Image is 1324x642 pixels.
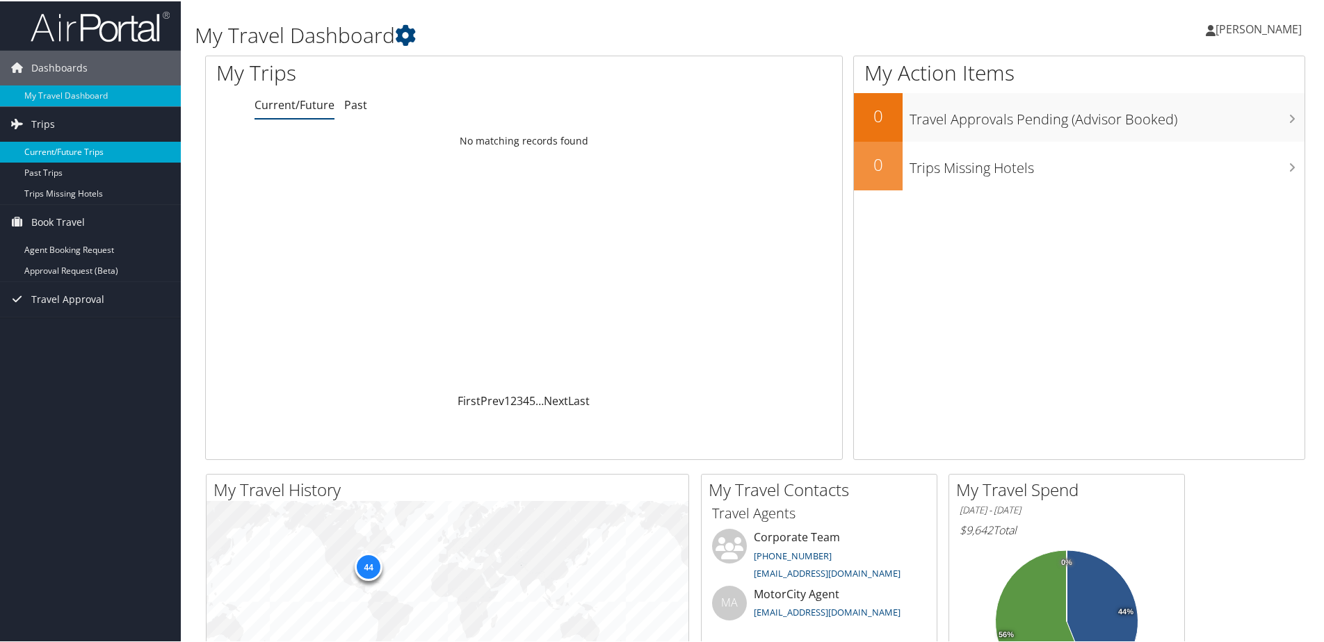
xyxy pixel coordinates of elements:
div: MA [712,584,747,619]
a: Prev [481,392,504,407]
span: Dashboards [31,49,88,84]
h1: My Action Items [854,57,1305,86]
a: 0Travel Approvals Pending (Advisor Booked) [854,92,1305,140]
a: 2 [510,392,517,407]
a: [EMAIL_ADDRESS][DOMAIN_NAME] [754,604,901,617]
span: Travel Approval [31,281,104,315]
h3: Trips Missing Hotels [910,150,1305,176]
h2: My Travel Spend [956,477,1184,500]
tspan: 44% [1118,607,1133,615]
h3: Travel Approvals Pending (Advisor Booked) [910,101,1305,128]
tspan: 0% [1061,557,1072,566]
span: [PERSON_NAME] [1216,20,1302,35]
div: 44 [355,552,382,579]
h3: Travel Agents [712,502,926,522]
a: [EMAIL_ADDRESS][DOMAIN_NAME] [754,566,901,578]
li: MotorCity Agent [705,584,933,629]
h6: [DATE] - [DATE] [960,502,1174,516]
a: Past [344,96,367,111]
span: $9,642 [960,521,993,536]
span: … [535,392,544,407]
a: 4 [523,392,529,407]
h2: My Travel Contacts [709,477,937,500]
span: Book Travel [31,204,85,238]
a: 5 [529,392,535,407]
tspan: 56% [999,629,1014,638]
a: First [458,392,481,407]
a: 0Trips Missing Hotels [854,140,1305,189]
h1: My Trips [216,57,567,86]
li: Corporate Team [705,527,933,584]
a: [PHONE_NUMBER] [754,548,832,561]
a: Next [544,392,568,407]
a: 3 [517,392,523,407]
img: airportal-logo.png [31,9,170,42]
a: 1 [504,392,510,407]
span: Trips [31,106,55,140]
h2: 0 [854,103,903,126]
a: Last [568,392,590,407]
a: Current/Future [255,96,334,111]
h2: My Travel History [213,477,688,500]
a: [PERSON_NAME] [1206,7,1316,49]
td: No matching records found [206,127,842,152]
h1: My Travel Dashboard [195,19,942,49]
h6: Total [960,521,1174,536]
h2: 0 [854,151,903,175]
